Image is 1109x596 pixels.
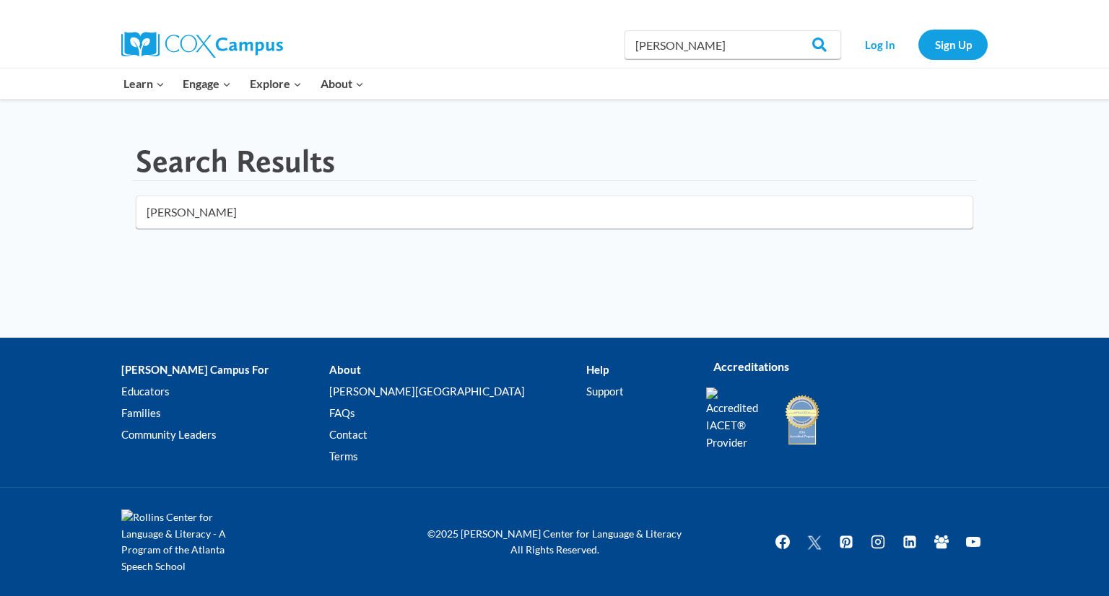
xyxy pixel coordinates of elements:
[136,196,973,229] input: Search for...
[832,527,861,556] a: Pinterest
[136,142,335,180] h1: Search Results
[959,527,988,556] a: YouTube
[848,30,988,59] nav: Secondary Navigation
[848,30,911,59] a: Log In
[784,393,820,447] img: IDA Accredited
[918,30,988,59] a: Sign Up
[174,69,241,99] button: Child menu of Engage
[114,69,174,99] button: Child menu of Learn
[625,30,841,59] input: Search Cox Campus
[311,69,373,99] button: Child menu of About
[121,424,329,446] a: Community Leaders
[121,32,283,58] img: Cox Campus
[329,424,586,446] a: Contact
[927,527,956,556] a: Facebook Group
[114,69,373,99] nav: Primary Navigation
[329,403,586,424] a: FAQs
[713,359,789,373] strong: Accreditations
[121,381,329,403] a: Educators
[329,381,586,403] a: [PERSON_NAME][GEOGRAPHIC_DATA]
[121,509,251,574] img: Rollins Center for Language & Literacy - A Program of the Atlanta Speech School
[800,527,829,556] a: Twitter
[768,527,797,556] a: Facebook
[417,526,692,558] p: ©2025 [PERSON_NAME] Center for Language & Literacy All Rights Reserved.
[895,527,924,556] a: Linkedin
[706,387,767,451] img: Accredited IACET® Provider
[121,403,329,424] a: Families
[586,381,684,403] a: Support
[806,534,823,551] img: Twitter X icon white
[240,69,311,99] button: Child menu of Explore
[864,527,892,556] a: Instagram
[329,446,586,468] a: Terms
